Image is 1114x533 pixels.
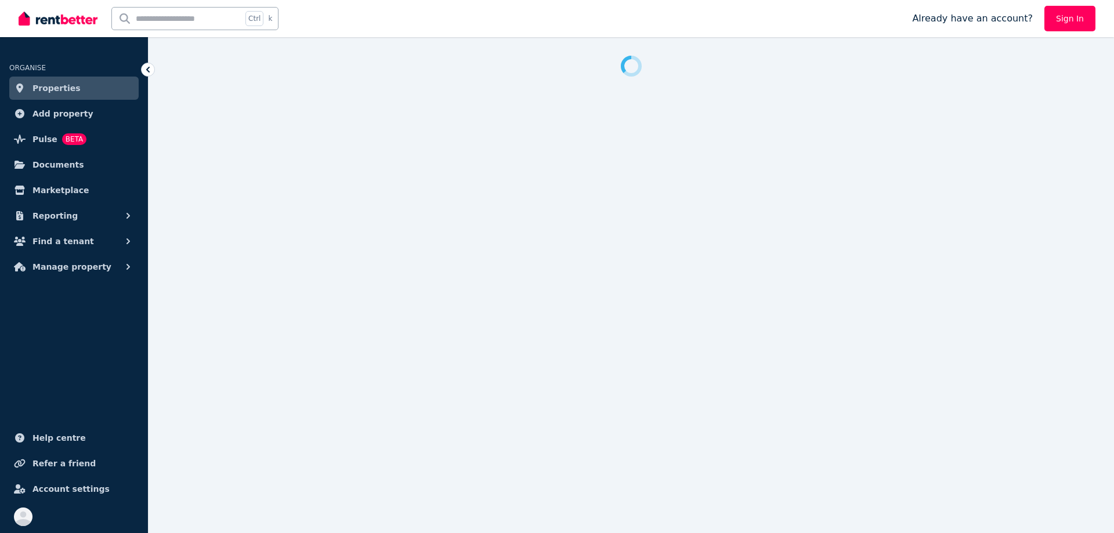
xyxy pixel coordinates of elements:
span: Manage property [32,260,111,274]
span: Add property [32,107,93,121]
span: Documents [32,158,84,172]
button: Reporting [9,204,139,227]
button: Find a tenant [9,230,139,253]
span: Marketplace [32,183,89,197]
span: Find a tenant [32,234,94,248]
span: k [268,14,272,23]
a: PulseBETA [9,128,139,151]
a: Add property [9,102,139,125]
span: Ctrl [245,11,263,26]
a: Properties [9,77,139,100]
a: Help centre [9,426,139,449]
a: Refer a friend [9,452,139,475]
a: Account settings [9,477,139,501]
span: Properties [32,81,81,95]
span: ORGANISE [9,64,46,72]
a: Sign In [1044,6,1095,31]
span: Reporting [32,209,78,223]
span: Pulse [32,132,57,146]
a: Marketplace [9,179,139,202]
img: RentBetter [19,10,97,27]
span: Refer a friend [32,456,96,470]
button: Manage property [9,255,139,278]
span: Account settings [32,482,110,496]
span: Help centre [32,431,86,445]
span: Already have an account? [912,12,1033,26]
span: BETA [62,133,86,145]
a: Documents [9,153,139,176]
